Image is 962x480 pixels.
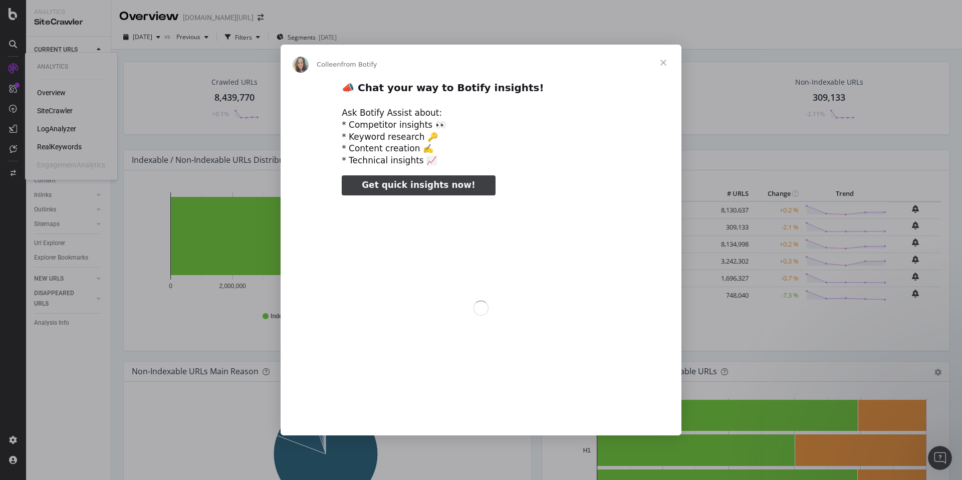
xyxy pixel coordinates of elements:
span: from Botify [341,61,377,68]
a: Get quick insights now! [342,175,495,195]
span: Colleen [317,61,341,68]
h2: 📣 Chat your way to Botify insights! [342,81,620,100]
span: Close [645,45,681,81]
div: Ask Botify Assist about: * Competitor insights 👀 * Keyword research 🔑 * Content creation ✍️ * Tec... [342,107,620,167]
img: Profile image for Colleen [293,57,309,73]
span: Get quick insights now! [362,180,475,190]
